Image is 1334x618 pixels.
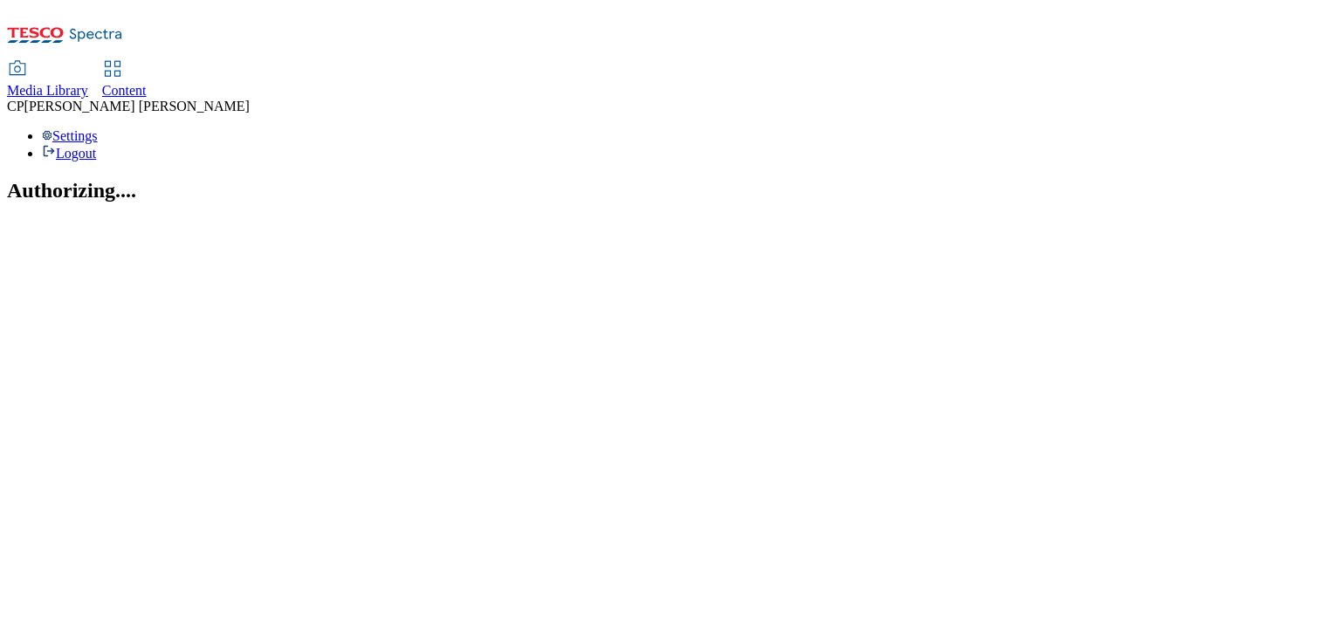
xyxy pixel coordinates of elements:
span: [PERSON_NAME] [PERSON_NAME] [24,99,250,113]
a: Settings [42,128,98,143]
span: CP [7,99,24,113]
a: Content [102,62,147,99]
span: Content [102,83,147,98]
a: Logout [42,146,96,161]
a: Media Library [7,62,88,99]
span: Media Library [7,83,88,98]
h2: Authorizing.... [7,179,1327,203]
